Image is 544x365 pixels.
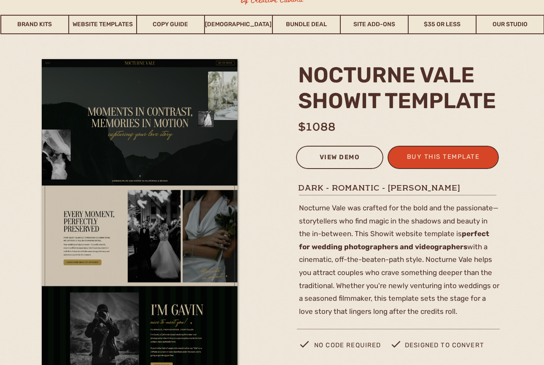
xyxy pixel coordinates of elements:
p: no code required [314,340,390,356]
a: Brand Kits [1,15,68,34]
h2: nocturne vale Showit template [298,62,502,113]
h1: dark - romantic - [PERSON_NAME] [298,182,499,193]
h1: $1088 [298,119,366,129]
a: Bundle Deal [273,15,340,34]
a: $35 or Less [409,15,476,34]
a: Copy Guide [137,15,204,34]
a: [DEMOGRAPHIC_DATA] [205,15,272,34]
a: Site Add-Ons [341,15,408,34]
a: buy this template [402,151,485,165]
a: Our Studio [477,15,544,34]
p: designed to convert [405,340,500,356]
a: Website Templates [69,15,136,34]
b: perfect for wedding photographers and videographers [299,229,489,251]
p: Nocturne Vale was crafted for the bold and the passionate— storytellers who find magic in the sha... [299,202,500,314]
a: view demo [302,152,378,166]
